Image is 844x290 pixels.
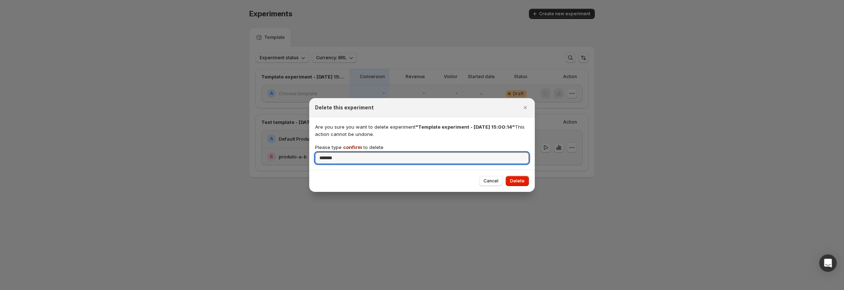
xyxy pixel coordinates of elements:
span: "Template experiment - [DATE] 15:00:14" [415,124,515,130]
button: Close [520,102,530,113]
h2: Delete this experiment [315,104,374,111]
p: Please type to delete [315,144,383,151]
button: Delete [506,176,529,186]
span: Delete [510,178,525,184]
button: Cancel [479,176,503,186]
span: Cancel [483,178,498,184]
p: Are you sure you want to delete experiment This action cannot be undone. [315,123,529,138]
div: Open Intercom Messenger [819,254,837,272]
span: confirm [343,144,362,150]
